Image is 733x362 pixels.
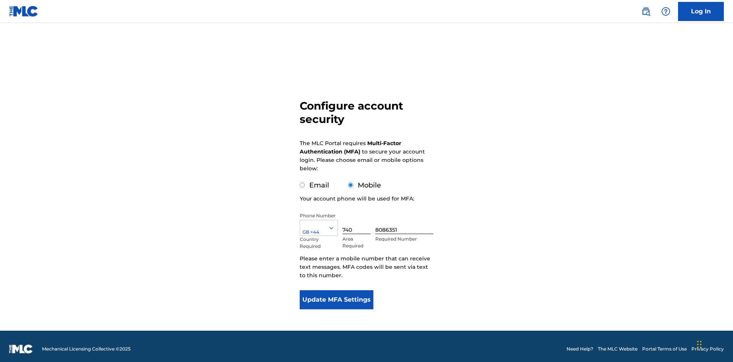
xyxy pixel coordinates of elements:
[598,346,638,352] a: The MLC Website
[300,236,338,250] p: Country Required
[9,6,39,17] img: MLC Logo
[642,346,687,352] a: Portal Terms of Use
[375,236,433,242] p: Required Number
[300,99,433,126] h3: Configure account security
[300,194,414,203] p: Your account phone will be used for MFA:
[42,346,131,352] span: Mechanical Licensing Collective © 2025
[9,344,33,354] img: logo
[641,7,651,16] img: search
[567,346,593,352] a: Need Help?
[658,4,673,19] div: Help
[697,333,702,356] div: Drag
[695,325,733,362] iframe: Chat Widget
[300,290,373,309] button: Update MFA Settings
[300,229,337,236] div: GB +44
[300,139,425,173] p: The MLC Portal requires to secure your account login. Please choose email or mobile options below:
[638,4,654,19] a: Public Search
[309,181,329,189] label: Email
[342,236,371,249] p: Area Required
[661,7,670,16] img: help
[358,181,381,189] label: Mobile
[678,2,724,21] a: Log In
[691,346,724,352] a: Privacy Policy
[300,254,433,280] p: Please enter a mobile number that can receive text messages. MFA codes will be sent via text to t...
